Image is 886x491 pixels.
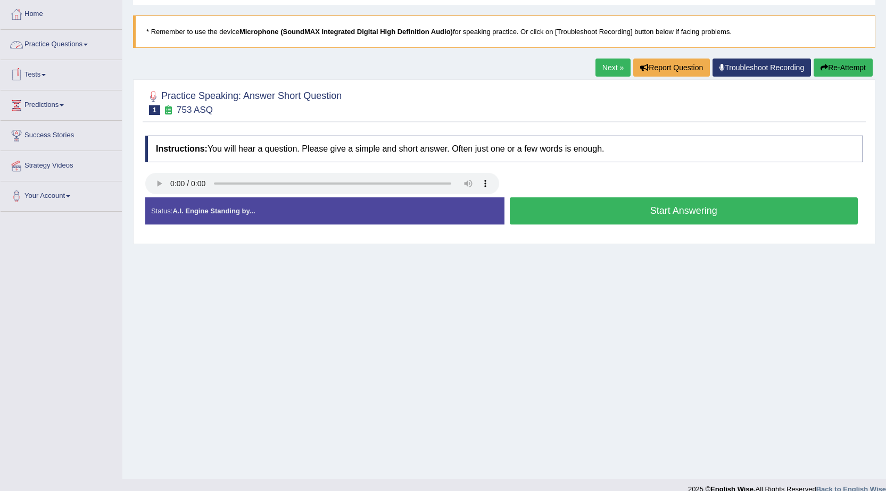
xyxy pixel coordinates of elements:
a: Predictions [1,90,122,117]
h4: You will hear a question. Please give a simple and short answer. Often just one or a few words is... [145,136,863,162]
a: Strategy Videos [1,151,122,178]
a: Troubleshoot Recording [713,59,811,77]
small: Exam occurring question [163,105,174,115]
button: Re-Attempt [814,59,873,77]
small: 753 ASQ [177,105,213,115]
a: Practice Questions [1,30,122,56]
span: 1 [149,105,160,115]
button: Start Answering [510,197,858,224]
a: Tests [1,60,122,87]
b: Microphone (SoundMAX Integrated Digital High Definition Audio) [239,28,453,36]
a: Your Account [1,181,122,208]
a: Success Stories [1,121,122,147]
b: Instructions: [156,144,208,153]
a: Next » [595,59,631,77]
h2: Practice Speaking: Answer Short Question [145,88,342,115]
div: Status: [145,197,504,224]
strong: A.I. Engine Standing by... [172,207,255,215]
button: Report Question [633,59,710,77]
blockquote: * Remember to use the device for speaking practice. Or click on [Troubleshoot Recording] button b... [133,15,875,48]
